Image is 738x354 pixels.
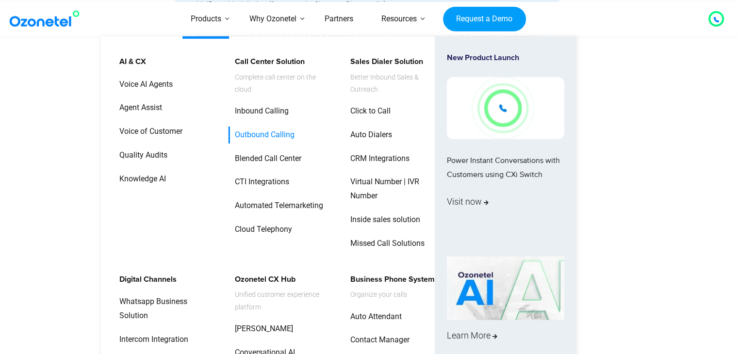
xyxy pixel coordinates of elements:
a: Business Phone SystemOrganize your calls [344,271,436,302]
a: CTI Integrations [229,174,291,191]
a: [PERSON_NAME] [229,321,295,338]
span: Better Inbound Sales & Outreach [350,71,446,95]
a: Auto Attendant [344,308,403,325]
span: Unified customer experience platform [235,289,330,313]
a: AI & CX [113,53,147,70]
a: Ozonetel CX HubUnified customer experience platform [229,271,332,314]
a: Why Ozonetel [235,2,311,36]
span: Visit now [447,194,489,209]
a: Call Center SolutionComplete call center on the cloud [229,53,332,97]
a: Intercom Integration [113,331,189,348]
a: Cloud Telephony [229,221,294,238]
a: Sales Dialer SolutionBetter Inbound Sales & Outreach [344,53,447,97]
a: Agent Assist [113,99,163,116]
a: Voice of Customer [113,123,183,140]
a: Quality Audits [113,147,168,164]
a: Inside sales solution [344,211,422,228]
a: Resources [367,2,431,36]
span: Complete call center on the cloud [235,71,330,95]
a: Auto Dialers [344,127,394,144]
img: AI [447,257,564,321]
a: Blended Call Center [229,150,303,167]
a: Inbound Calling [229,103,290,120]
a: Digital Channels [113,271,178,288]
a: Missed Call Solutions [344,235,426,252]
a: Outbound Calling [229,127,296,144]
a: Virtual Number | IVR Number [344,174,447,205]
span: Learn More [447,328,497,343]
a: Contact Manager [344,332,411,349]
img: New-Project-17.png [447,77,564,139]
a: Request a Demo [443,6,526,32]
a: Whatsapp Business Solution [113,293,216,324]
a: CRM Integrations [344,150,411,167]
a: Voice AI Agents [113,76,174,93]
a: Click to Call [344,103,392,120]
span: Organize your calls [350,289,435,301]
a: Knowledge AI [113,171,167,188]
a: New Product LaunchPower Instant Conversations with Customers using CXi SwitchVisit now [447,53,564,253]
a: Products [177,2,235,36]
a: Automated Telemarketing [229,197,325,214]
a: Partners [311,2,367,36]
